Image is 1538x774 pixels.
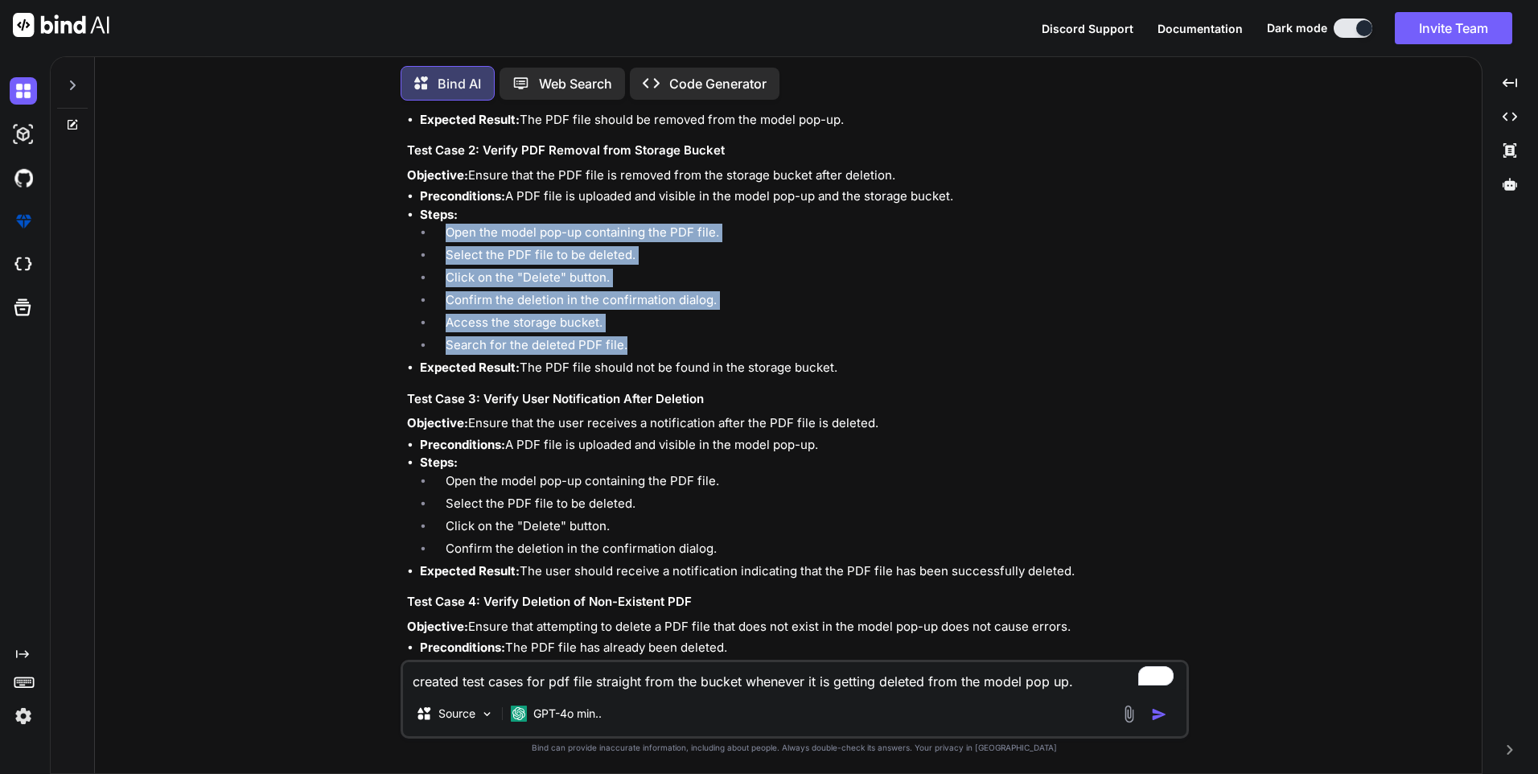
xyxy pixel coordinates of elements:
img: GPT-4o mini [511,706,527,722]
p: Web Search [539,74,612,93]
strong: Steps: [420,658,458,673]
p: Bind AI [438,74,481,93]
img: Bind AI [13,13,109,37]
img: icon [1151,706,1167,723]
img: darkChat [10,77,37,105]
li: A PDF file is uploaded and visible in the model pop-up. [420,436,1186,455]
strong: Objective: [407,619,468,634]
li: The PDF file should not be found in the storage bucket. [420,359,1186,377]
li: Select the PDF file to be deleted. [433,495,1186,517]
strong: Objective: [407,167,468,183]
strong: Expected Result: [420,563,520,578]
span: Documentation [1158,22,1243,35]
img: attachment [1120,705,1138,723]
li: A PDF file is uploaded and visible in the model pop-up and the storage bucket. [420,187,1186,206]
h3: Test Case 3: Verify User Notification After Deletion [407,390,1186,409]
button: Discord Support [1042,20,1133,37]
button: Documentation [1158,20,1243,37]
li: Select the PDF file to be deleted. [433,246,1186,269]
img: premium [10,208,37,235]
strong: Expected Result: [420,360,520,375]
li: The PDF file has already been deleted. [420,639,1186,657]
li: The PDF file should be removed from the model pop-up. [420,111,1186,130]
li: Search for the deleted PDF file. [433,336,1186,359]
p: Ensure that the PDF file is removed from the storage bucket after deletion. [407,167,1186,185]
img: settings [10,702,37,730]
strong: Steps: [420,455,458,470]
li: Open the model pop-up containing the PDF file. [433,224,1186,246]
strong: Steps: [420,207,458,222]
li: The user should receive a notification indicating that the PDF file has been successfully deleted. [420,562,1186,581]
img: cloudideIcon [10,251,37,278]
li: Confirm the deletion in the confirmation dialog. [433,291,1186,314]
img: Pick Models [480,707,494,721]
img: darkAi-studio [10,121,37,148]
li: Open the model pop-up containing the PDF file. [433,472,1186,495]
strong: Preconditions: [420,188,505,204]
textarea: To enrich screen reader interactions, please activate Accessibility in Grammarly extension settings [403,662,1186,691]
h3: Test Case 4: Verify Deletion of Non-Existent PDF [407,593,1186,611]
strong: Preconditions: [420,640,505,655]
span: Discord Support [1042,22,1133,35]
strong: Preconditions: [420,437,505,452]
img: githubDark [10,164,37,191]
li: Click on the "Delete" button. [433,269,1186,291]
p: Ensure that attempting to delete a PDF file that does not exist in the model pop-up does not caus... [407,618,1186,636]
strong: Expected Result: [420,112,520,127]
p: GPT-4o min.. [533,706,602,722]
li: Click on the "Delete" button. [433,517,1186,540]
button: Invite Team [1395,12,1512,44]
p: Code Generator [669,74,767,93]
strong: Objective: [407,415,468,430]
p: Bind can provide inaccurate information, including about people. Always double-check its answers.... [401,742,1189,754]
p: Source [438,706,475,722]
li: Access the storage bucket. [433,314,1186,336]
span: Dark mode [1267,20,1327,36]
p: Ensure that the user receives a notification after the PDF file is deleted. [407,414,1186,433]
li: Confirm the deletion in the confirmation dialog. [433,540,1186,562]
h3: Test Case 2: Verify PDF Removal from Storage Bucket [407,142,1186,160]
